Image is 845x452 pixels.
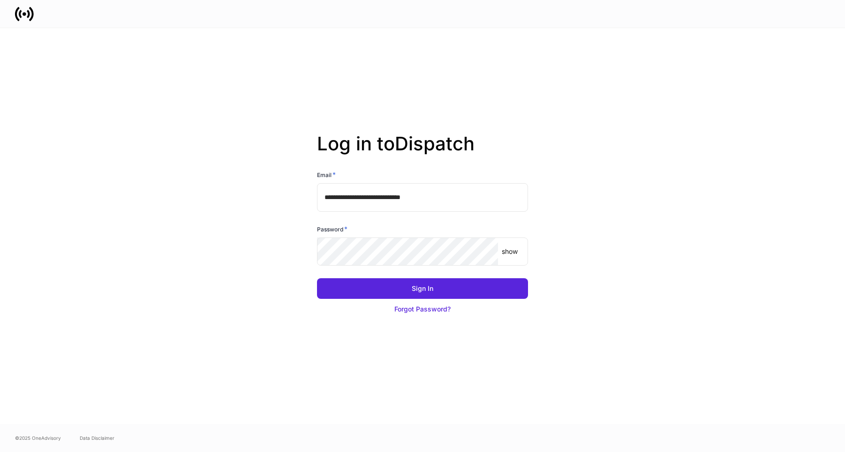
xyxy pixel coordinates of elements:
[412,284,433,293] div: Sign In
[317,299,528,319] button: Forgot Password?
[80,434,114,442] a: Data Disclaimer
[317,278,528,299] button: Sign In
[317,170,336,179] h6: Email
[15,434,61,442] span: © 2025 OneAdvisory
[317,224,347,234] h6: Password
[317,133,528,170] h2: Log in to Dispatch
[502,247,518,256] p: show
[394,304,451,314] div: Forgot Password?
